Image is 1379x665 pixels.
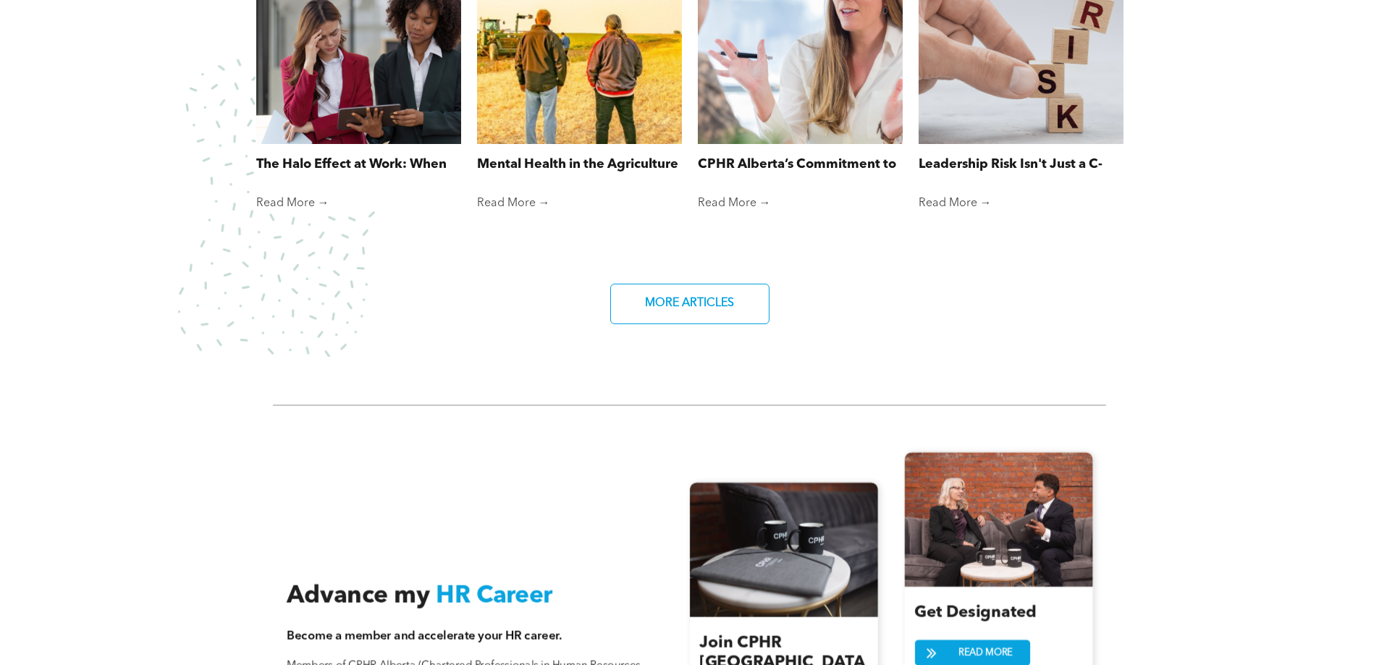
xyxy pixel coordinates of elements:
a: MORE ARTICLES [610,284,769,324]
a: Read More → [698,196,903,211]
a: Read More → [919,196,1123,211]
span: Become a member and accelerate your HR career. [287,629,562,641]
span: HR Career [436,584,552,608]
span: Advance my [287,584,430,608]
span: MORE ARTICLES [640,289,739,318]
a: Leadership Risk Isn't Just a C-Suite Concern [919,155,1123,174]
a: Mental Health in the Agriculture Industry [477,155,682,174]
a: The Halo Effect at Work: When First Impressions Cloud Fair Judgment [256,155,461,174]
span: READ MORE [954,640,1017,665]
a: CPHR Alberta’s Commitment to Supporting Reservists [698,155,903,174]
a: Read More → [256,196,461,211]
span: Get Designated [914,605,1037,621]
a: Read More → [477,196,682,211]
